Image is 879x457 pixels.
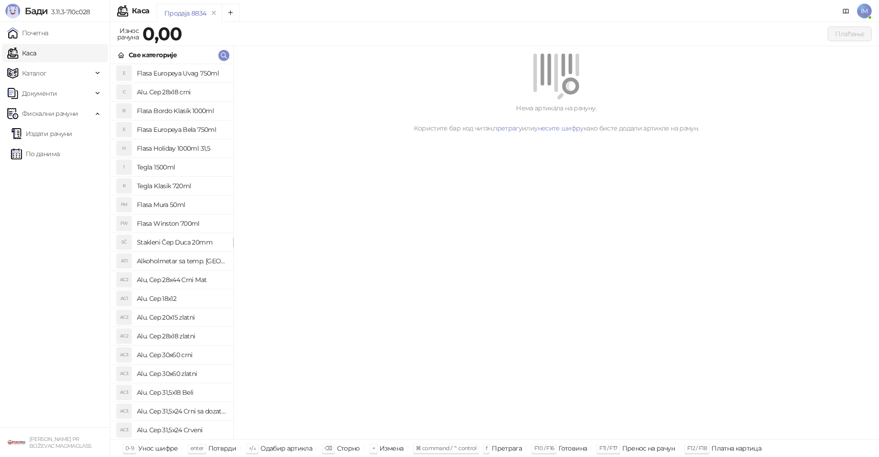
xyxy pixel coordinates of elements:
[164,8,206,18] div: Продаја 8834
[486,445,487,452] span: f
[117,122,131,137] div: E
[5,4,20,18] img: Logo
[599,445,617,452] span: F11 / F17
[222,4,240,22] button: Add tab
[857,4,872,18] span: IM
[137,197,226,212] h4: Flasa Mura 50ml
[137,423,226,437] h4: Alu. Cep 31,5x24 Crveni
[132,7,149,15] div: Каса
[137,122,226,137] h4: Flasa Europeya Bela 750ml
[117,254,131,268] div: ATI
[260,442,312,454] div: Одабир артикла
[137,216,226,231] h4: Flasa Winston 700ml
[687,445,707,452] span: F12 / F18
[137,235,226,250] h4: Stakleni Čep Duca 20mm
[137,66,226,81] h4: Flasa Europeya Uvag 750ml
[117,366,131,381] div: AC3
[137,310,226,325] h4: Alu. Cep 20x15 zlatni
[129,50,177,60] div: Све категорије
[142,22,182,45] strong: 0,00
[828,27,872,41] button: Плаћање
[117,197,131,212] div: FM
[137,272,226,287] h4: Alu, Cep 28x44 Crni Mat
[380,442,403,454] div: Измена
[117,103,131,118] div: B
[137,254,226,268] h4: Alkoholmetar sa temp. [GEOGRAPHIC_DATA]
[244,103,868,133] div: Нема артикала на рачуну. Користите бар код читач, или како бисте додали артикле на рачун.
[117,329,131,343] div: AC2
[337,442,360,454] div: Сторно
[137,179,226,193] h4: Tegla Klasik 720ml
[534,445,554,452] span: F10 / F16
[117,310,131,325] div: AC2
[22,64,47,82] span: Каталог
[110,64,233,439] div: grid
[137,348,226,362] h4: Alu. Cep 30x60 crni
[208,9,220,17] button: remove
[137,385,226,400] h4: Alu. Cep 31,5x18 Beli
[117,141,131,156] div: H
[137,404,226,419] h4: Alu. Cep 31,5x24 Crni sa dozatorom
[22,104,78,123] span: Фискални рачуни
[7,24,49,42] a: Почетна
[137,329,226,343] h4: Alu. Cep 28x18 zlatni
[137,103,226,118] h4: Flasa Bordo Klasik 1000ml
[115,25,141,43] div: Износ рачуна
[249,445,256,452] span: ↑/↓
[137,366,226,381] h4: Alu. Cep 30x60 zlatni
[29,436,91,449] small: [PERSON_NAME] PR BOŽEVAC MAGMAGLASS
[711,442,761,454] div: Платна картица
[117,423,131,437] div: AC3
[839,4,853,18] a: Документација
[325,445,332,452] span: ⌫
[48,8,90,16] span: 3.11.3-710c028
[372,445,375,452] span: +
[125,445,134,452] span: 0-9
[137,160,226,174] h4: Tegla 1500ml
[208,442,237,454] div: Потврди
[117,404,131,419] div: AC3
[11,145,60,163] a: По данима
[493,124,522,132] a: претрагу
[117,385,131,400] div: AC3
[117,235,131,250] div: SČ
[117,66,131,81] div: E
[7,433,26,452] img: 64x64-companyLogo-1893ffd3-f8d7-40ed-872e-741d608dc9d9.png
[137,141,226,156] h4: Flasa Holiday 1000ml 31,5
[22,84,57,103] span: Документи
[534,124,584,132] a: унесите шифру
[137,291,226,306] h4: Alu. Cep 18x12
[117,160,131,174] div: 1
[138,442,178,454] div: Унос шифре
[416,445,477,452] span: ⌘ command / ⌃ control
[117,291,131,306] div: AC1
[622,442,675,454] div: Пренос на рачун
[117,179,131,193] div: K
[25,5,48,16] span: Бади
[492,442,522,454] div: Претрага
[117,348,131,362] div: AC3
[7,44,36,62] a: Каса
[559,442,587,454] div: Готовина
[117,272,131,287] div: AC2
[117,216,131,231] div: FW
[11,125,72,143] a: Издати рачуни
[190,445,204,452] span: enter
[117,85,131,99] div: C
[137,85,226,99] h4: Alu. Cep 28x18 crni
